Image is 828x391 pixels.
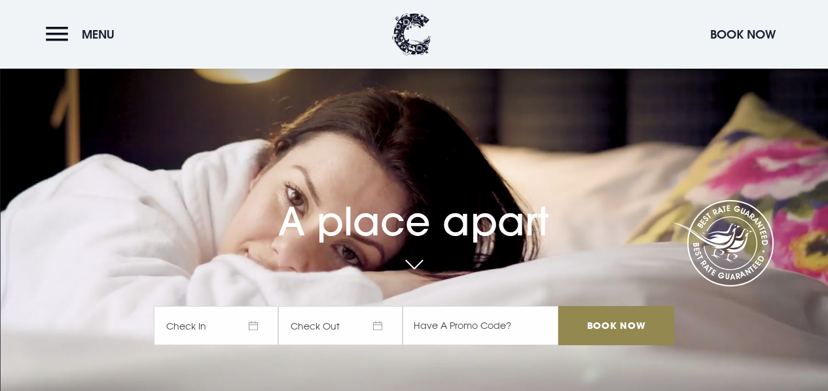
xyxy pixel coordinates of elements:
button: Book Now [704,20,782,48]
input: Book Now [558,306,674,345]
span: Check Out [278,306,403,345]
span: Check In [154,306,278,345]
img: Clandeboye Lodge [392,13,431,56]
input: Have A Promo Code? [403,306,558,345]
span: Menu [82,27,115,42]
button: Menu [46,20,121,48]
h1: A place apart [154,174,674,245]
